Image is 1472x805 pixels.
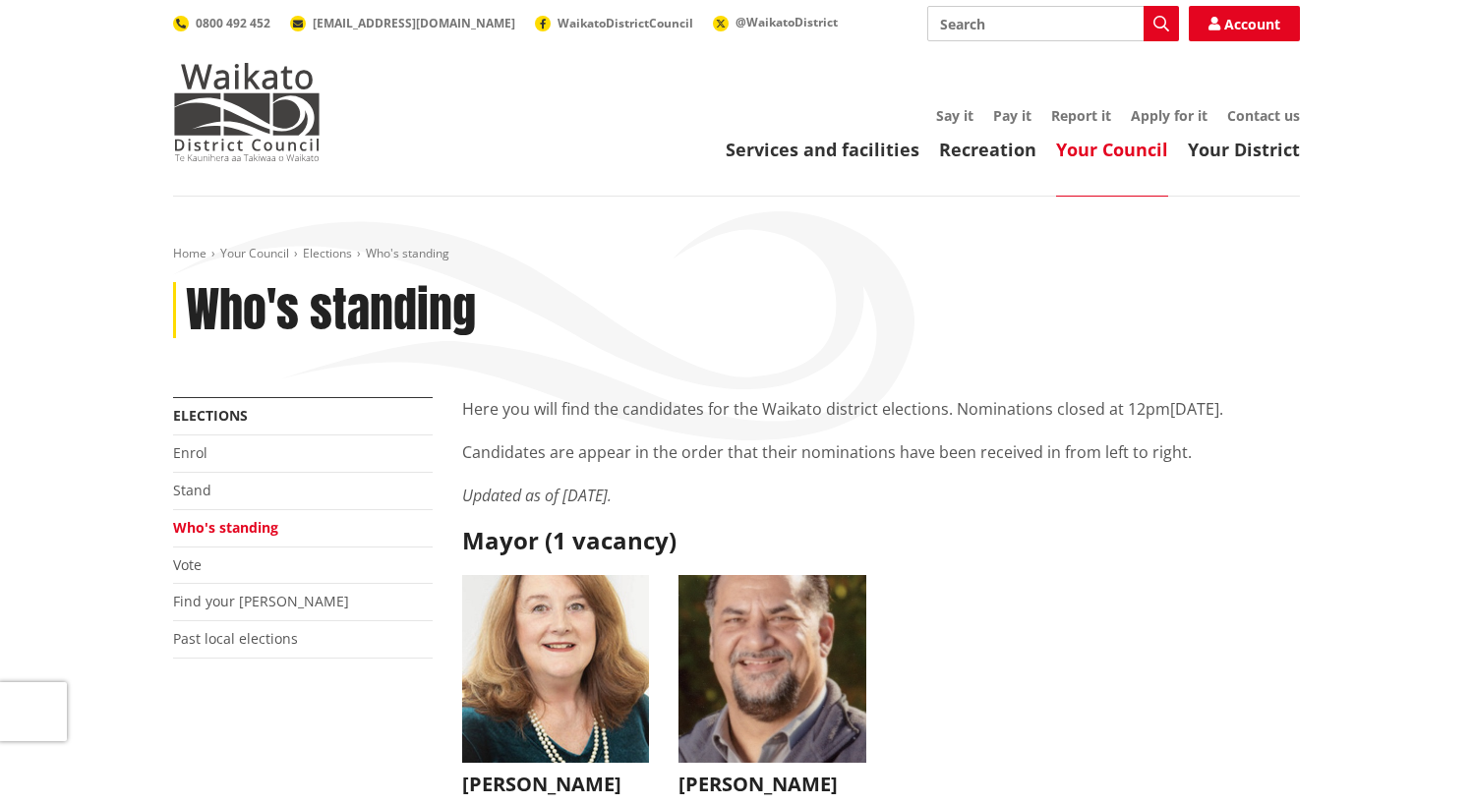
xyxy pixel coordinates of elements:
[535,15,693,31] a: WaikatoDistrictCouncil
[993,106,1031,125] a: Pay it
[173,63,321,161] img: Waikato District Council - Te Kaunihera aa Takiwaa o Waikato
[1131,106,1207,125] a: Apply for it
[678,773,866,796] h3: [PERSON_NAME]
[1056,138,1168,161] a: Your Council
[173,555,202,574] a: Vote
[290,15,515,31] a: [EMAIL_ADDRESS][DOMAIN_NAME]
[936,106,973,125] a: Say it
[173,245,206,261] a: Home
[186,282,476,339] h1: Who's standing
[173,15,270,31] a: 0800 492 452
[1188,138,1300,161] a: Your District
[173,518,278,537] a: Who's standing
[196,15,270,31] span: 0800 492 452
[736,14,838,30] span: @WaikatoDistrict
[303,245,352,261] a: Elections
[173,629,298,648] a: Past local elections
[558,15,693,31] span: WaikatoDistrictCouncil
[462,397,1300,421] p: Here you will find the candidates for the Waikato district elections. Nominations closed at 12pm[...
[366,245,449,261] span: Who's standing
[939,138,1036,161] a: Recreation
[173,481,211,499] a: Stand
[726,138,919,161] a: Services and facilities
[462,575,650,763] img: WO-M__CHURCH_J__UwGuY
[173,406,248,425] a: Elections
[678,575,866,763] img: WO-M__BECH_A__EWN4j
[173,246,1300,262] nav: breadcrumb
[173,443,207,462] a: Enrol
[462,524,677,556] strong: Mayor (1 vacancy)
[313,15,515,31] span: [EMAIL_ADDRESS][DOMAIN_NAME]
[462,773,650,796] h3: [PERSON_NAME]
[1227,106,1300,125] a: Contact us
[462,440,1300,464] p: Candidates are appear in the order that their nominations have been received in from left to right.
[220,245,289,261] a: Your Council
[173,592,349,610] a: Find your [PERSON_NAME]
[713,14,838,30] a: @WaikatoDistrict
[927,6,1179,41] input: Search input
[462,485,612,506] em: Updated as of [DATE].
[1051,106,1111,125] a: Report it
[1189,6,1300,41] a: Account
